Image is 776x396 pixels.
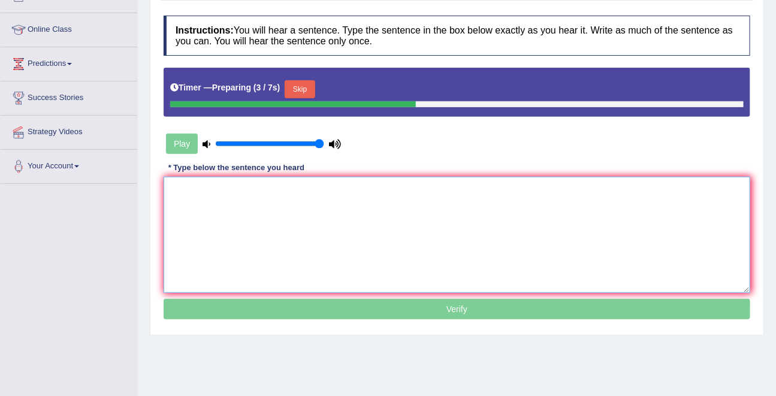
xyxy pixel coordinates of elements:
a: Predictions [1,47,137,77]
b: ) [277,83,280,92]
h5: Timer — [170,83,280,92]
b: 3 / 7s [256,83,277,92]
b: ( [253,83,256,92]
b: Preparing [212,83,251,92]
div: * Type below the sentence you heard [164,162,309,173]
button: Skip [285,80,315,98]
a: Strategy Videos [1,116,137,146]
a: Your Account [1,150,137,180]
b: Instructions: [176,25,234,35]
h4: You will hear a sentence. Type the sentence in the box below exactly as you hear it. Write as muc... [164,16,750,56]
a: Success Stories [1,81,137,111]
a: Online Class [1,13,137,43]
